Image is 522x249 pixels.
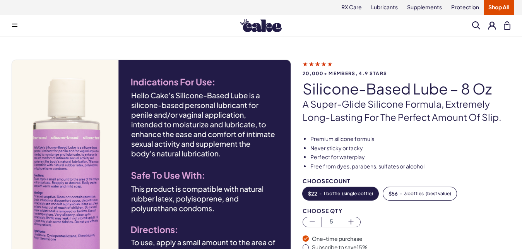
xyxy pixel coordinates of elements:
li: Perfect for waterplay [310,153,510,161]
button: - [303,187,378,200]
img: Hello Cake [240,19,282,32]
span: $ 56 [389,191,398,196]
p: A super-glide silicone formula, extremely long-lasting for the perfect amount of slip. [303,98,510,124]
button: - [383,187,457,200]
li: Never sticky or tacky [310,144,510,152]
span: $ 22 [308,191,317,196]
li: Free from dyes, parabens, sulfates or alcohol [310,163,510,170]
span: ( single bottle ) [342,191,373,196]
span: 1 bottle [323,191,340,196]
span: ( best value ) [426,191,451,196]
div: One-time purchase [312,235,510,243]
span: 5 [322,217,341,226]
li: Premium silicone formula [310,135,510,143]
h1: Silicone-Based Lube – 8 oz [303,81,510,97]
a: 20,000+ members, 4.9 stars [303,60,510,76]
span: 20,000+ members, 4.9 stars [303,71,510,76]
div: Choose Qty [303,208,510,214]
span: 3 bottles [404,191,424,196]
div: Choose Count [303,178,510,184]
